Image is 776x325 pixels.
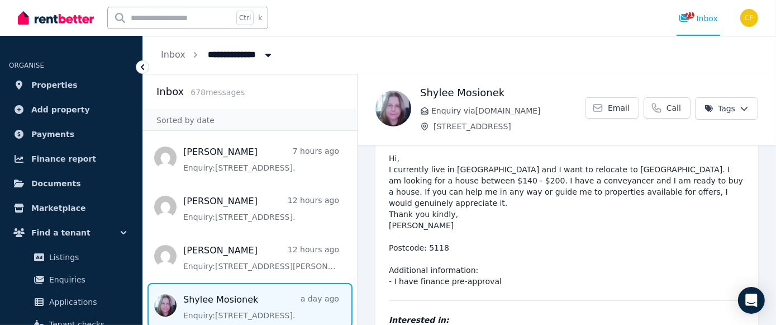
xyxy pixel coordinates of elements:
a: Finance report [9,148,134,170]
a: Marketplace [9,197,134,219]
span: 71 [685,12,694,18]
pre: Hi, I currently live in [GEOGRAPHIC_DATA] and I want to relocate to [GEOGRAPHIC_DATA]. I am looki... [389,153,745,287]
span: Add property [31,103,90,116]
a: Inbox [161,49,185,60]
a: Documents [9,172,134,195]
span: Call [666,102,681,114]
nav: Breadcrumb [143,36,292,74]
span: Enquiry via [DOMAIN_NAME] [431,105,585,116]
h2: Inbox [156,84,184,100]
button: Find a tenant [9,222,134,244]
span: 678 message s [191,88,245,97]
a: Enquiries [13,269,129,291]
span: Properties [31,78,78,92]
span: Documents [31,177,81,190]
div: Inbox [679,13,718,24]
span: Ctrl [236,11,254,25]
span: Enquiries [49,273,125,286]
button: Tags [695,97,758,120]
div: Sorted by date [143,110,357,131]
span: Applications [49,295,125,309]
a: Listings [13,246,129,269]
a: Call [644,97,691,119]
span: Finance report [31,152,96,166]
img: RentBetter [18,10,94,26]
a: [PERSON_NAME]7 hours agoEnquiry:[STREET_ADDRESS]. [183,145,339,173]
a: Email [585,97,639,119]
a: [PERSON_NAME]12 hours agoEnquiry:[STREET_ADDRESS]. [183,195,339,223]
a: Add property [9,98,134,121]
span: Listings [49,251,125,264]
span: Marketplace [31,201,85,215]
img: Shylee Mosionek [375,91,411,126]
a: Applications [13,291,129,313]
span: Payments [31,128,74,141]
span: Email [608,102,630,114]
div: Open Intercom Messenger [738,287,765,314]
img: Christos Fassoulidis [740,9,758,27]
a: Properties [9,74,134,96]
h1: Shylee Mosionek [420,85,585,101]
span: [STREET_ADDRESS] [434,121,585,132]
span: k [258,13,262,22]
a: Shylee Mosioneka day agoEnquiry:[STREET_ADDRESS]. [183,293,339,321]
a: [PERSON_NAME]12 hours agoEnquiry:[STREET_ADDRESS][PERSON_NAME]. [183,244,339,272]
span: Find a tenant [31,226,91,239]
span: Tags [704,103,735,114]
span: ORGANISE [9,62,44,69]
a: Payments [9,123,134,145]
